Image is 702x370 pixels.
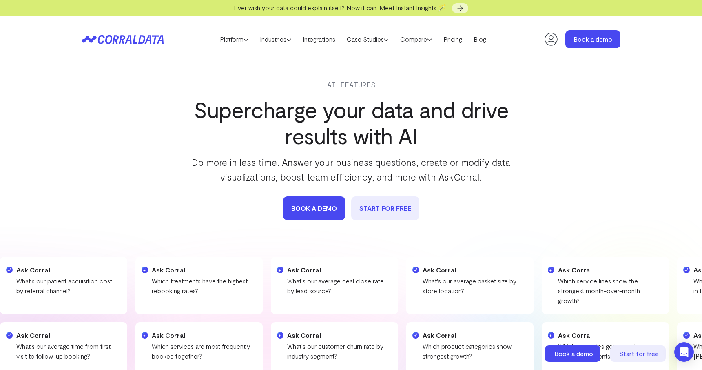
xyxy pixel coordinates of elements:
[160,341,263,361] p: Which treatment packages drive highest revenue?
[214,33,254,45] a: Platform
[16,276,119,296] p: What's our patient acquisition cost by referral channel?
[394,33,438,45] a: Compare
[610,345,667,362] a: Start for free
[16,265,119,275] h4: Ask Corral
[423,265,525,275] h4: Ask Corral
[295,330,398,340] h4: Ask Corral
[152,265,255,275] h4: Ask Corral
[431,341,534,361] p: What's our inventory turnover rate by category?
[558,265,661,275] h4: Ask Corral
[468,33,492,45] a: Blog
[287,265,390,275] h4: Ask Corral
[566,341,669,361] p: How do referral patterns vary by location?
[554,350,593,357] span: Book a demo
[185,79,518,90] div: AI Features
[160,330,263,340] h4: Ask Corral
[545,345,602,362] a: Book a demo
[558,276,661,305] p: Which service lines show the strongest month-over-month growth?
[24,341,127,361] p: What's our customer acquisition cost trend over time?
[619,350,659,357] span: Start for free
[287,276,390,296] p: What's our average deal close rate by lead source?
[297,33,341,45] a: Integrations
[565,30,620,48] a: Book a demo
[341,33,394,45] a: Case Studies
[283,196,345,220] a: book a demo
[185,155,518,184] p: Do more in less time. Answer your business questions, create or modify data visualizations, boost...
[234,4,446,11] span: Ever wish your data could explain itself? Now it can. Meet Instant Insights 🪄
[431,330,534,340] h4: Ask Corral
[566,330,669,340] h4: Ask Corral
[295,341,398,361] p: What's our sales cycle duration by product type?
[674,342,694,362] div: Open Intercom Messenger
[185,96,518,149] h1: Supercharge your data and drive results with AI
[438,33,468,45] a: Pricing
[423,276,525,296] p: What's our average basket size by store location?
[152,276,255,296] p: Which treatments have the highest rebooking rates?
[24,330,127,340] h4: Ask Corral
[254,33,297,45] a: Industries
[351,196,419,220] a: START FOR FREE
